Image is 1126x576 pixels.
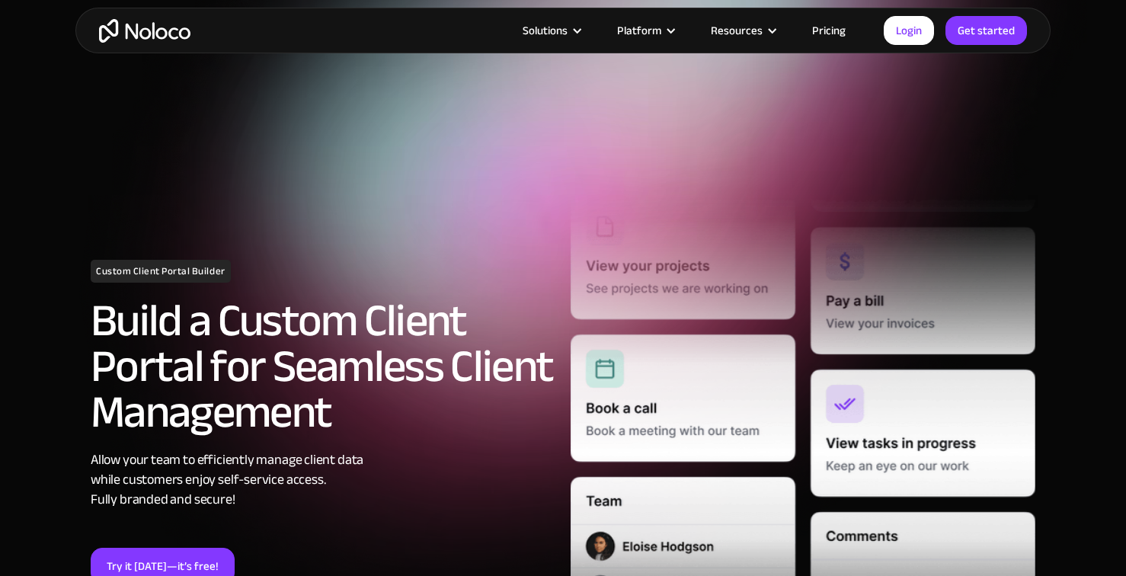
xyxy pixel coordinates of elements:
a: Get started [945,16,1027,45]
h2: Build a Custom Client Portal for Seamless Client Management [91,298,555,435]
div: Resources [692,21,793,40]
div: Solutions [504,21,598,40]
div: Allow your team to efficiently manage client data while customers enjoy self-service access. Full... [91,450,555,510]
div: Resources [711,21,763,40]
a: Pricing [793,21,865,40]
div: Solutions [523,21,568,40]
a: Login [884,16,934,45]
div: Platform [617,21,661,40]
a: home [99,19,190,43]
div: Platform [598,21,692,40]
h1: Custom Client Portal Builder [91,260,231,283]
